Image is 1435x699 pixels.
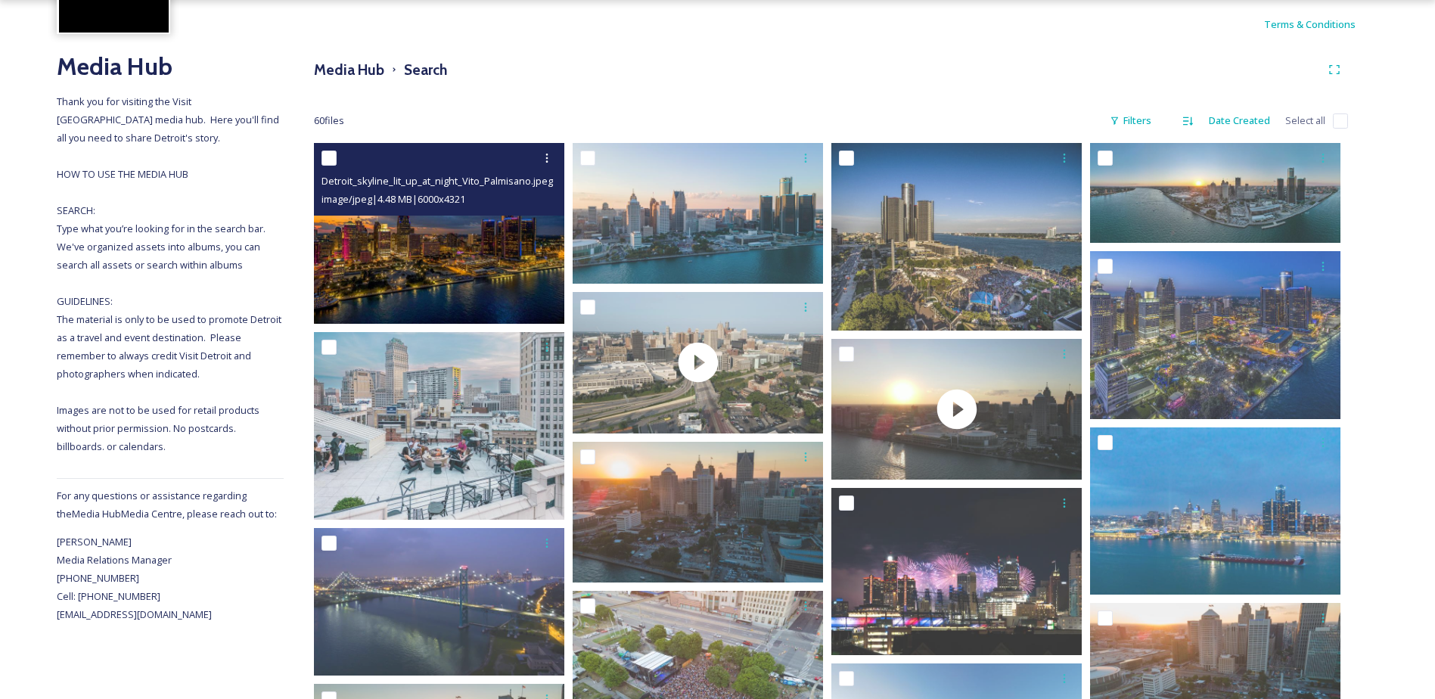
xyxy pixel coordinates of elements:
[831,488,1082,655] img: Detroit_Fireworks_Photo_courtesy_of_Bedrock__Rebekah_Witt-2019.jpeg
[573,292,823,433] img: thumbnail
[57,489,277,520] span: For any questions or assistance regarding the Media Hub Media Centre, please reach out to:
[1090,143,1340,243] img: Mo Pop (1).jpg
[1264,17,1356,31] span: Terms & Conditions
[314,113,344,128] span: 60 file s
[831,339,1082,480] img: thumbnail
[1285,113,1325,128] span: Select all
[321,174,553,188] span: Detroit_skyline_lit_up_at_night_Vito_Palmisano.jpeg
[1090,427,1340,595] img: Detroit_Skyline-Photo_courtesy_of_Bedrock__Kellin_Wirtz-2019.jpeg
[1264,15,1378,33] a: Terms & Conditions
[573,442,823,582] img: Mo Pop (7).jpg
[314,332,564,520] img: Bureau_MonarchClub_0375.jpg
[831,143,1082,331] img: Detroit_Hart_Plaza_Daytime_Vito_Palmisano.jpeg
[1102,106,1159,135] div: Filters
[1201,106,1278,135] div: Date Created
[321,192,465,206] span: image/jpeg | 4.48 MB | 6000 x 4321
[404,59,447,81] h3: Search
[1090,251,1340,419] img: Hart_Plaza_at_Night_with_Skyline_Lit_Vito_Palmisano.jpeg
[57,48,284,85] h2: Media Hub
[57,535,212,621] span: [PERSON_NAME] Media Relations Manager [PHONE_NUMBER] Cell: [PHONE_NUMBER] [EMAIL_ADDRESS][DOMAIN_...
[314,528,564,676] img: Ambassador_Bridge_at_Night_Vito_Palmisano.jpeg
[314,143,564,323] img: Detroit_skyline_lit_up_at_night_Vito_Palmisano.jpeg
[57,95,284,453] span: Thank you for visiting the Visit [GEOGRAPHIC_DATA] media hub. Here you'll find all you need to sh...
[573,143,823,284] img: Mo Pop (6).jpg
[314,59,384,81] h3: Media Hub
